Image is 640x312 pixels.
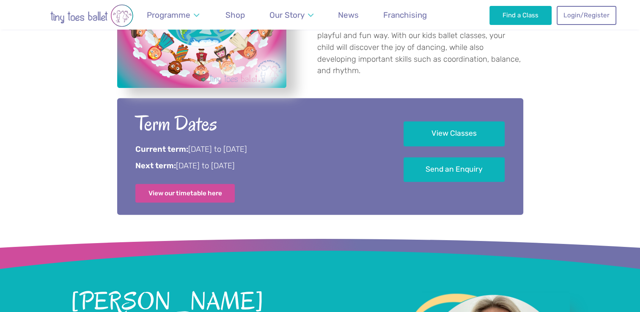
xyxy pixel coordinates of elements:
span: Shop [225,10,245,20]
p: [DATE] to [DATE] [135,144,380,155]
a: Login/Register [557,6,616,25]
p: [DATE] to [DATE] [135,161,380,172]
a: Send an Enquiry [404,157,505,182]
h2: Term Dates [135,110,380,137]
a: Shop [222,5,249,25]
a: Our Story [265,5,317,25]
strong: Next term: [135,161,176,170]
a: View our timetable here [135,184,235,203]
a: Programme [143,5,203,25]
a: View Classes [404,121,505,146]
span: News [338,10,359,20]
strong: Current term: [135,145,188,154]
a: News [334,5,363,25]
span: Franchising [383,10,427,20]
span: Programme [147,10,190,20]
a: Find a Class [489,6,552,25]
a: Franchising [379,5,431,25]
img: tiny toes ballet [24,4,159,27]
span: Our Story [269,10,305,20]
